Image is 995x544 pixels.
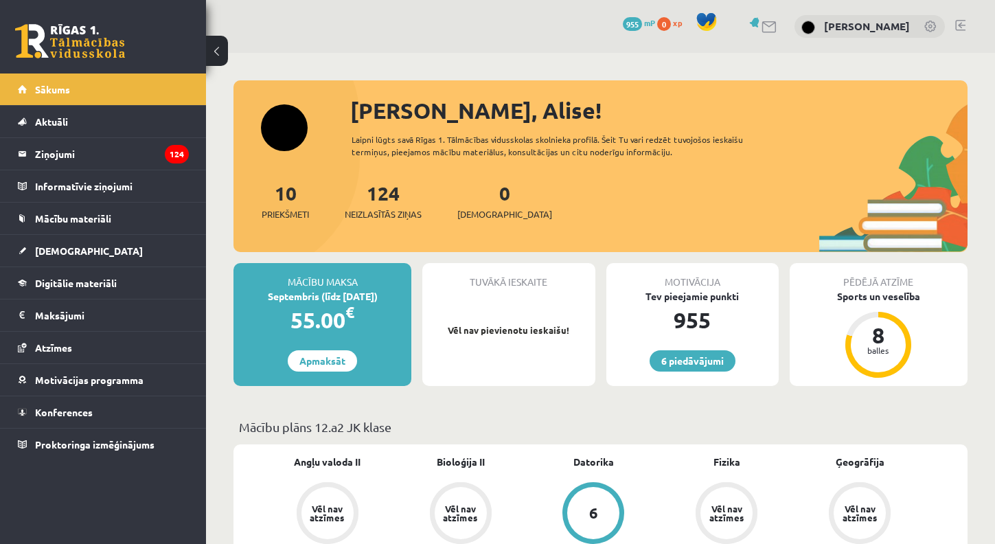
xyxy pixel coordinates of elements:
a: Bioloģija II [437,455,485,469]
a: Datorika [573,455,614,469]
span: Sākums [35,83,70,95]
div: Vēl nav atzīmes [308,504,347,522]
div: Mācību maksa [233,263,411,289]
a: Motivācijas programma [18,364,189,396]
a: Konferences [18,396,189,428]
span: mP [644,17,655,28]
a: Informatīvie ziņojumi [18,170,189,202]
div: 55.00 [233,304,411,337]
div: 6 [589,506,598,521]
a: Sākums [18,73,189,105]
div: Tev pieejamie punkti [606,289,779,304]
a: 10Priekšmeti [262,181,309,221]
span: 0 [657,17,671,31]
div: Laipni lūgts savā Rīgas 1. Tālmācības vidusskolas skolnieka profilā. Šeit Tu vari redzēt tuvojošo... [352,133,792,158]
span: Priekšmeti [262,207,309,221]
span: Atzīmes [35,341,72,354]
div: Tuvākā ieskaite [422,263,595,289]
a: 0[DEMOGRAPHIC_DATA] [457,181,552,221]
span: [DEMOGRAPHIC_DATA] [35,245,143,257]
a: Rīgas 1. Tālmācības vidusskola [15,24,125,58]
div: Vēl nav atzīmes [840,504,879,522]
span: xp [673,17,682,28]
span: Neizlasītās ziņas [345,207,422,221]
a: 955 mP [623,17,655,28]
a: Sports un veselība 8 balles [790,289,968,380]
legend: Informatīvie ziņojumi [35,170,189,202]
span: € [345,302,354,322]
legend: Maksājumi [35,299,189,331]
a: Ģeogrāfija [836,455,884,469]
div: Vēl nav atzīmes [442,504,480,522]
a: Atzīmes [18,332,189,363]
legend: Ziņojumi [35,138,189,170]
span: Proktoringa izmēģinājums [35,438,155,451]
a: [DEMOGRAPHIC_DATA] [18,235,189,267]
p: Mācību plāns 12.a2 JK klase [239,418,962,436]
a: 6 piedāvājumi [650,350,735,372]
div: balles [858,346,899,354]
span: Konferences [35,406,93,418]
div: Sports un veselība [790,289,968,304]
span: [DEMOGRAPHIC_DATA] [457,207,552,221]
a: Aktuāli [18,106,189,137]
img: Alise Vaskopa [801,21,815,34]
div: Pēdējā atzīme [790,263,968,289]
a: [PERSON_NAME] [824,19,910,33]
span: Mācību materiāli [35,212,111,225]
div: Motivācija [606,263,779,289]
div: Septembris (līdz [DATE]) [233,289,411,304]
span: Aktuāli [35,115,68,128]
div: 8 [858,324,899,346]
div: 955 [606,304,779,337]
div: Vēl nav atzīmes [707,504,746,522]
span: 955 [623,17,642,31]
span: Digitālie materiāli [35,277,117,289]
a: Proktoringa izmēģinājums [18,429,189,460]
a: Fizika [713,455,740,469]
a: Digitālie materiāli [18,267,189,299]
a: Maksājumi [18,299,189,331]
a: 0 xp [657,17,689,28]
a: Mācību materiāli [18,203,189,234]
a: Ziņojumi124 [18,138,189,170]
div: [PERSON_NAME], Alise! [350,94,968,127]
a: 124Neizlasītās ziņas [345,181,422,221]
a: Angļu valoda II [294,455,361,469]
p: Vēl nav pievienotu ieskaišu! [429,324,588,337]
span: Motivācijas programma [35,374,144,386]
i: 124 [165,145,189,163]
a: Apmaksāt [288,350,357,372]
